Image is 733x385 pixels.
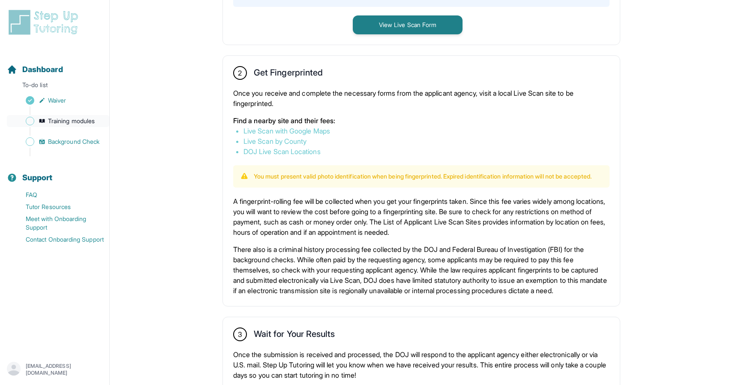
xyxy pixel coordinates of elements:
span: Training modules [48,117,95,125]
p: You must present valid photo identification when being fingerprinted. Expired identification info... [254,172,592,181]
span: Support [22,172,53,184]
a: View Live Scan Form [353,20,463,29]
span: 2 [238,68,242,78]
a: Dashboard [7,64,63,76]
button: [EMAIL_ADDRESS][DOMAIN_NAME] [7,362,102,377]
a: Contact Onboarding Support [7,233,109,246]
a: FAQ [7,189,109,201]
a: Meet with Onboarding Support [7,213,109,233]
button: Dashboard [3,50,106,79]
a: Background Check [7,136,109,148]
h2: Get Fingerprinted [254,67,323,81]
a: Live Scan with Google Maps [243,127,330,135]
button: Support [3,158,106,187]
p: To-do list [3,81,106,93]
p: Once the submission is received and processed, the DOJ will respond to the applicant agency eithe... [233,349,610,380]
p: A fingerprint-rolling fee will be collected when you get your fingerprints taken. Since this fee ... [233,196,610,237]
a: Waiver [7,94,109,106]
p: Find a nearby site and their fees: [233,115,610,126]
a: Tutor Resources [7,201,109,213]
a: Live Scan by County [243,137,306,146]
p: There also is a criminal history processing fee collected by the DOJ and Federal Bureau of Invest... [233,244,610,296]
p: Once you receive and complete the necessary forms from the applicant agency, visit a local Live S... [233,88,610,109]
span: Dashboard [22,64,63,76]
span: Background Check [48,137,99,146]
a: Training modules [7,115,109,127]
p: [EMAIL_ADDRESS][DOMAIN_NAME] [26,363,102,376]
button: View Live Scan Form [353,15,463,34]
span: Waiver [48,96,66,105]
span: 3 [238,329,242,340]
a: DOJ Live Scan Locations [243,147,321,156]
img: logo [7,9,83,36]
h2: Wait for Your Results [254,329,335,343]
